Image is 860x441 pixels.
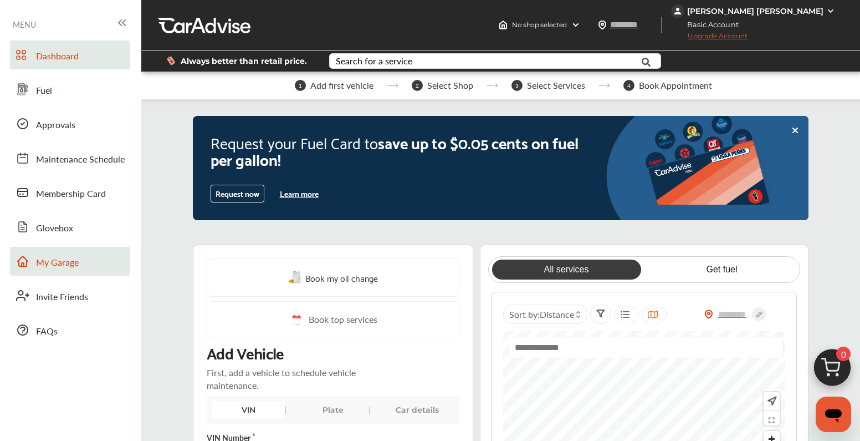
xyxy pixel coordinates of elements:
[211,129,378,155] span: Request your Fuel Card to
[36,290,88,305] span: Invite Friends
[598,21,607,29] img: location_vector.a44bc228.svg
[275,185,323,202] button: Learn more
[207,366,383,392] p: First, add a vehicle to schedule vehicle maintenance.
[687,6,823,16] div: [PERSON_NAME] [PERSON_NAME]
[427,80,473,90] span: Select Shop
[36,118,75,133] span: Approvals
[36,221,73,236] span: Glovebox
[412,80,423,91] span: 2
[309,313,377,327] span: Book top services
[511,80,523,91] span: 3
[527,80,585,90] span: Select Services
[10,212,130,241] a: Glovebox
[509,308,574,321] span: Sort by :
[36,153,125,167] span: Maintenance Schedule
[336,57,412,65] div: Search for a service
[295,80,306,91] span: 1
[540,308,574,321] span: Distance
[211,129,579,172] span: save up to $0.05 cents on fuel per gallon!
[765,395,777,407] img: recenter.ce011a49.svg
[512,21,567,29] span: No shop selected
[672,19,747,31] span: Basic Account
[704,310,713,319] img: location_vector_orange.38f05af8.svg
[598,83,610,88] img: stepper-arrow.e24c07c6.svg
[207,343,284,362] p: Add Vehicle
[296,401,370,419] div: Plate
[36,49,79,64] span: Dashboard
[499,21,508,29] img: header-home-logo.8d720a4f.svg
[647,260,796,280] a: Get fuel
[10,178,130,207] a: Membership Card
[492,260,641,280] a: All services
[381,401,454,419] div: Car details
[806,344,859,397] img: cart_icon.3d0951e8.svg
[207,301,459,338] a: Book top services
[36,256,79,270] span: My Garage
[10,281,130,310] a: Invite Friends
[36,325,58,339] span: FAQs
[826,7,835,16] img: WGsFRI8htEPBVLJbROoPRyZpYNWhNONpIPPETTm6eUC0GeLEiAAAAAElFTkSuQmCC
[387,83,398,88] img: stepper-arrow.e24c07c6.svg
[639,80,712,90] span: Book Appointment
[305,270,378,285] span: Book my oil change
[10,40,130,69] a: Dashboard
[212,401,285,419] div: VIN
[10,316,130,344] a: FAQs
[571,21,580,29] img: header-down-arrow.9dd2ce7d.svg
[36,187,106,201] span: Membership Card
[310,80,373,90] span: Add first vehicle
[836,347,851,361] span: 0
[288,271,303,285] img: oil-change.e5047c97.svg
[671,4,684,18] img: jVpblrzwTbfkPYzPPzSLxeg0AAAAASUVORK5CYII=
[181,57,307,65] span: Always better than retail price.
[623,80,634,91] span: 4
[671,32,748,45] span: Upgrade Account
[816,397,851,432] iframe: Button to launch messaging window
[289,313,303,327] img: cal_icon.0803b883.svg
[36,84,52,98] span: Fuel
[10,247,130,276] a: My Garage
[10,144,130,173] a: Maintenance Schedule
[288,270,378,285] a: Book my oil change
[10,109,130,138] a: Approvals
[211,185,264,202] button: Request now
[487,83,498,88] img: stepper-arrow.e24c07c6.svg
[661,17,662,33] img: header-divider.bc55588e.svg
[13,20,36,29] span: MENU
[167,56,175,65] img: dollor_label_vector.a70140d1.svg
[10,75,130,104] a: Fuel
